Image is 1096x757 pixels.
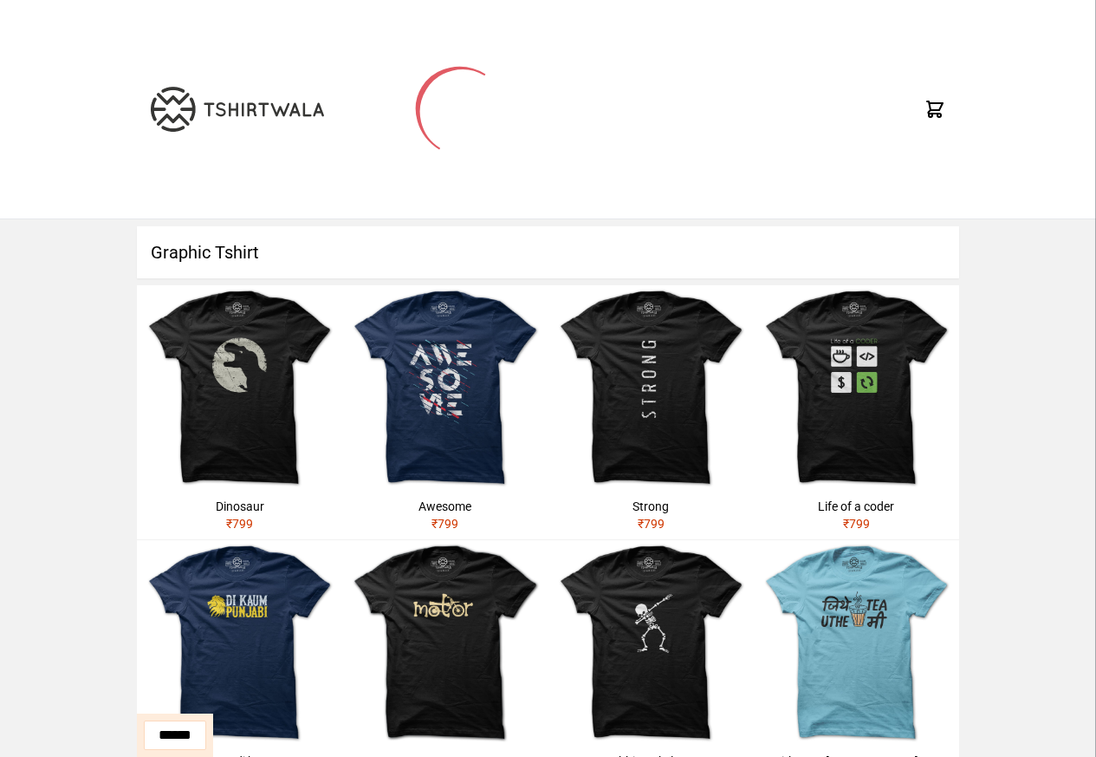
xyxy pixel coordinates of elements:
[349,498,541,515] div: Awesome
[548,285,754,491] img: strong.jpg
[843,517,870,531] span: ₹ 799
[342,540,548,746] img: motor.jpg
[548,540,754,746] img: skeleton-dabbing.jpg
[151,87,324,132] img: TW-LOGO-400-104.png
[226,517,253,531] span: ₹ 799
[137,226,959,278] h1: Graphic Tshirt
[754,285,959,539] a: Life of a coder₹799
[137,285,342,491] img: dinosaur.jpg
[754,540,959,746] img: jithe-tea-uthe-me.jpg
[431,517,458,531] span: ₹ 799
[761,498,952,515] div: Life of a coder
[137,285,342,539] a: Dinosaur₹799
[548,285,754,539] a: Strong₹799
[342,285,548,539] a: Awesome₹799
[638,517,665,531] span: ₹ 799
[137,540,342,746] img: shera-di-kaum-punjabi-1.jpg
[754,285,959,491] img: life-of-a-coder.jpg
[342,285,548,491] img: awesome.jpg
[144,498,335,515] div: Dinosaur
[555,498,747,515] div: Strong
